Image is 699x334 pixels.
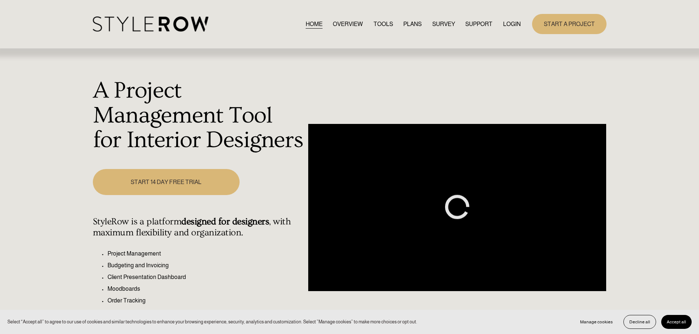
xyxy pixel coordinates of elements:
[93,78,305,153] h1: A Project Management Tool for Interior Designers
[465,19,492,29] a: folder dropdown
[667,319,686,324] span: Accept all
[403,19,422,29] a: PLANS
[108,273,305,282] p: Client Presentation Dashboard
[661,315,692,329] button: Accept all
[580,319,613,324] span: Manage cookies
[181,216,269,227] strong: designed for designers
[7,318,417,325] p: Select “Accept all” to agree to our use of cookies and similar technologies to enhance your brows...
[108,249,305,258] p: Project Management
[108,285,305,293] p: Moodboards
[629,319,650,324] span: Decline all
[93,169,240,195] a: START 14 DAY FREE TRIAL
[108,296,305,305] p: Order Tracking
[93,216,305,238] h4: StyleRow is a platform , with maximum flexibility and organization.
[532,14,607,34] a: START A PROJECT
[623,315,656,329] button: Decline all
[93,16,208,32] img: StyleRow
[306,19,323,29] a: HOME
[503,19,521,29] a: LOGIN
[333,19,363,29] a: OVERVIEW
[374,19,393,29] a: TOOLS
[432,19,455,29] a: SURVEY
[465,20,492,29] span: SUPPORT
[108,261,305,270] p: Budgeting and Invoicing
[575,315,618,329] button: Manage cookies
